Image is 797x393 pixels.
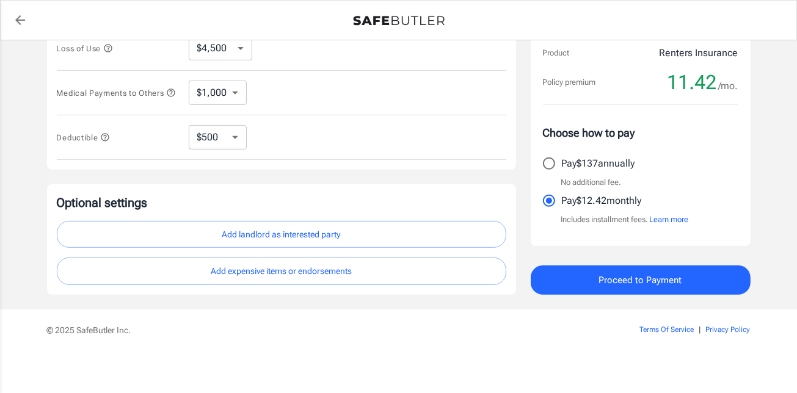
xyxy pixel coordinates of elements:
[57,85,177,100] button: Medical Payments to Others
[353,16,445,26] img: Back to quotes
[668,70,717,95] span: 11.42
[8,8,32,32] a: back to quotes
[561,214,689,226] p: Includes installment fees.
[57,133,111,142] span: Deductible
[57,194,506,211] p: Optional settings
[562,193,642,208] p: Pay $12.42 monthly
[47,324,571,336] p: © 2025 SafeButler Inc.
[640,325,694,334] a: Terms Of Service
[57,44,113,53] span: Loss of Use
[562,156,635,171] p: Pay $137 annually
[561,176,622,189] p: No additional fee.
[706,325,751,334] a: Privacy Policy
[531,265,751,295] button: Proceed to Payment
[699,325,701,334] span: |
[57,41,113,56] button: Loss of Use
[719,78,738,95] span: /mo.
[57,258,506,285] button: Add expensive items or endorsements
[543,124,738,141] p: Choose how to pay
[543,47,570,59] p: Product
[599,272,682,288] span: Proceed to Payment
[57,130,111,145] button: Deductible
[650,214,689,226] button: Learn more
[57,221,506,248] button: Add landlord as interested party
[543,76,596,88] p: Policy premium
[660,46,738,60] p: Renters Insurance
[57,88,177,98] span: Medical Payments to Others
